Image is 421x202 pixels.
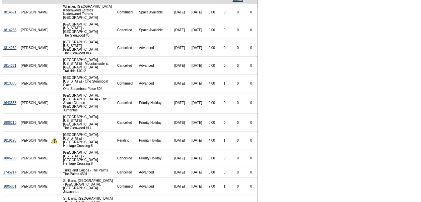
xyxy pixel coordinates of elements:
td: [DATE] [188,57,206,74]
td: 0 [218,114,231,132]
td: [DATE] [171,92,188,114]
td: 0 [244,74,258,92]
td: Advanced [138,178,171,195]
td: 0 [231,149,245,167]
td: Cancelled [116,114,138,132]
td: Priority Holiday [138,92,171,114]
td: Cancelled [116,149,138,167]
td: 0 [218,167,231,178]
td: 0 [218,92,231,114]
td: [PERSON_NAME] [19,178,50,195]
td: [DATE] [188,167,206,178]
a: 1813336 [3,82,16,85]
td: 1 [218,178,231,195]
td: [DATE] [171,3,188,21]
td: 0.00 [206,167,218,178]
td: 1 [218,132,231,149]
img: There are insufficient days and/or tokens to cover this reservation [51,137,57,143]
td: 0 [218,149,231,167]
td: 0 [231,21,245,39]
td: Advanced [138,74,171,92]
td: [GEOGRAPHIC_DATA], [US_STATE] - [GEOGRAPHIC_DATA] The Glenwood #14 [62,39,116,57]
td: 0 [244,3,258,21]
a: 1814691 [3,10,16,14]
td: [DATE] [188,92,206,114]
td: [DATE] [188,114,206,132]
td: Advanced [138,57,171,74]
td: 0 [244,132,258,149]
td: Whistler, [GEOGRAPHIC_DATA] - Kadenwood Estates Kadenwood Estates [GEOGRAPHIC_DATA] [62,3,116,21]
td: Advanced [138,167,171,178]
td: 0 [231,92,245,114]
td: 7.00 [206,178,218,195]
td: Priority Holiday [138,149,171,167]
td: [PERSON_NAME] [19,74,50,92]
td: 0 [244,178,258,195]
td: Cancelled [116,167,138,178]
td: 0 [231,114,245,132]
td: 0.00 [206,57,218,74]
td: 0.00 [206,21,218,39]
td: [GEOGRAPHIC_DATA], [US_STATE] - One Steamboat Place One Steamboat Place 604 [62,74,116,92]
td: 4.00 [206,74,218,92]
td: [PERSON_NAME] [19,21,50,39]
a: 1806209 [3,156,16,160]
td: 0 [231,132,245,149]
td: [GEOGRAPHIC_DATA], [US_STATE] - [GEOGRAPHIC_DATA] The Glenwood #14 [62,114,116,132]
td: 0.00 [206,92,218,114]
td: 6.00 [206,3,218,21]
td: [PERSON_NAME] [19,57,50,74]
td: 0.00 [206,39,218,57]
td: 0 [218,3,231,21]
td: [DATE] [171,57,188,74]
td: Cancelled [116,21,138,39]
td: [GEOGRAPHIC_DATA], [GEOGRAPHIC_DATA] - The Abaco Club on [GEOGRAPHIC_DATA] Jumentos [62,92,116,114]
td: 0 [231,39,245,57]
td: Priority Holiday [138,132,171,149]
td: 0 [231,3,245,21]
td: Cancelled [116,57,138,74]
td: [DATE] [188,74,206,92]
td: [DATE] [188,3,206,21]
td: 1 [218,74,231,92]
a: 1814236 [3,28,16,32]
a: 1806210 [3,121,16,124]
td: St. Barts, [GEOGRAPHIC_DATA] - [GEOGRAPHIC_DATA], [GEOGRAPHIC_DATA] Javacanou [62,178,116,195]
td: [PERSON_NAME] [19,39,50,57]
td: [DATE] [188,132,206,149]
td: [GEOGRAPHIC_DATA], [US_STATE] - [GEOGRAPHIC_DATA] Heritage Crossing 8 [62,149,116,167]
td: Confirmed [116,178,138,195]
td: [PERSON_NAME] [19,3,50,21]
td: 0.00 [206,149,218,167]
td: 0 [244,149,258,167]
td: [PERSON_NAME] [19,132,50,149]
td: 0 [244,39,258,57]
td: Cancelled [116,39,138,57]
td: [GEOGRAPHIC_DATA], [US_STATE] - Mountainside at [GEOGRAPHIC_DATA] Trailside 14012 [62,57,116,74]
td: [DATE] [188,21,206,39]
td: 0 [218,21,231,39]
td: 0 [231,178,245,195]
a: 1643553 [3,101,16,105]
td: 0 [244,92,258,114]
td: [DATE] [171,21,188,39]
a: 1745214 [3,170,16,174]
td: [DATE] [188,39,206,57]
td: 0 [218,57,231,74]
td: 4.00 [206,132,218,149]
td: [PERSON_NAME] [19,92,50,114]
a: 1814232 [3,46,16,50]
td: [PERSON_NAME] [19,167,50,178]
td: [DATE] [171,114,188,132]
td: 0 [231,167,245,178]
td: Space Available [138,3,171,21]
td: [DATE] [171,39,188,57]
td: [DATE] [171,132,188,149]
td: 0 [244,21,258,39]
td: [GEOGRAPHIC_DATA], [US_STATE] - [GEOGRAPHIC_DATA] Heritage Crossing 8 [62,132,116,149]
td: [PERSON_NAME] [19,114,50,132]
td: 0 [244,57,258,74]
td: Confirmed [116,3,138,21]
td: [DATE] [171,149,188,167]
td: Space Available [138,21,171,39]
